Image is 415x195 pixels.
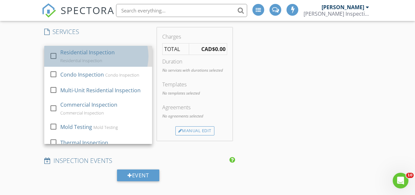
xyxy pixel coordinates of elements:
div: Manual Edit [175,126,214,135]
div: Charges [162,33,227,41]
div: [PERSON_NAME] [322,4,364,10]
h4: SERVICES [44,27,152,36]
div: Commercial Inspection [60,110,104,115]
img: The Best Home Inspection Software - Spectora [42,3,56,18]
strong: CAD$0.00 [201,45,226,53]
div: Thermal Inspection [60,139,108,147]
div: Event [117,169,159,181]
div: Duration [162,58,227,65]
a: SPECTORA [42,9,114,23]
div: Multi-Unit Residential Inspection [60,86,140,94]
div: Templates [162,80,227,88]
div: Mold Testing [93,125,118,130]
div: Commercial Inspection [60,101,117,109]
h4: INSPECTION EVENTS [44,156,233,165]
div: Residential Inspection [60,48,114,56]
div: Agreements [162,103,227,111]
span: 10 [406,173,414,178]
div: Thornhill Inspection Services Inc [304,10,369,17]
div: Condo Inspection [60,71,104,79]
div: Condo Inspection [105,72,139,78]
p: No services with durations selected [162,67,227,73]
p: No templates selected [162,90,227,96]
div: Residential Inspection [60,58,102,63]
div: Mold Testing [60,123,92,131]
span: SPECTORA [61,3,114,17]
iframe: Intercom live chat [393,173,408,188]
p: No agreements selected [162,113,227,119]
td: TOTAL [163,44,189,55]
input: Search everything... [116,4,247,17]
